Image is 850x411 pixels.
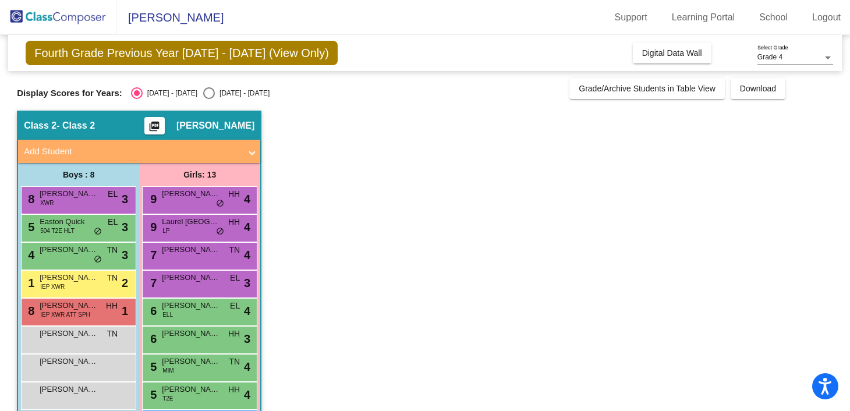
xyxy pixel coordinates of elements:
[18,140,260,163] mat-expansion-panel-header: Add Student
[803,8,850,27] a: Logout
[244,246,250,264] span: 4
[633,42,711,63] button: Digital Data Wall
[740,84,776,93] span: Download
[244,358,250,375] span: 4
[25,249,34,261] span: 4
[244,330,250,348] span: 3
[230,272,240,284] span: EL
[228,384,240,396] span: HH
[162,188,220,200] span: [PERSON_NAME]
[139,163,260,186] div: Girls: 13
[94,255,102,264] span: do_not_disturb_alt
[94,227,102,236] span: do_not_disturb_alt
[162,328,220,339] span: [PERSON_NAME]
[18,163,139,186] div: Boys : 8
[147,121,161,137] mat-icon: picture_as_pdf
[17,88,122,98] span: Display Scores for Years:
[122,218,128,236] span: 3
[40,199,54,207] span: XWR
[244,386,250,403] span: 4
[569,78,725,99] button: Grade/Archive Students in Table View
[228,216,240,228] span: HH
[216,227,224,236] span: do_not_disturb_alt
[244,190,250,208] span: 4
[757,53,782,61] span: Grade 4
[122,302,128,320] span: 1
[26,41,338,65] span: Fourth Grade Previous Year [DATE] - [DATE] (View Only)
[25,221,34,233] span: 5
[40,226,75,235] span: 504 T2E HLT
[25,193,34,205] span: 8
[122,190,128,208] span: 3
[40,356,98,367] span: [PERSON_NAME]
[229,356,240,368] span: TN
[731,78,785,99] button: Download
[147,193,157,205] span: 9
[25,304,34,317] span: 8
[228,328,240,340] span: HH
[131,87,270,99] mat-radio-group: Select an option
[147,332,157,345] span: 6
[40,244,98,256] span: [PERSON_NAME]
[216,199,224,208] span: do_not_disturb_alt
[40,310,90,319] span: IEP XWR ATT SPH
[147,277,157,289] span: 7
[215,88,270,98] div: [DATE] - [DATE]
[116,8,224,27] span: [PERSON_NAME]
[162,300,220,311] span: [PERSON_NAME]
[162,384,220,395] span: [PERSON_NAME]
[56,120,95,132] span: - Class 2
[122,246,128,264] span: 3
[176,120,254,132] span: [PERSON_NAME]
[24,120,56,132] span: Class 2
[244,218,250,236] span: 4
[40,188,98,200] span: [PERSON_NAME]
[162,272,220,284] span: [PERSON_NAME]
[40,272,98,284] span: [PERSON_NAME]
[24,145,240,158] mat-panel-title: Add Student
[162,366,173,375] span: MIM
[579,84,716,93] span: Grade/Archive Students in Table View
[40,328,98,339] span: [PERSON_NAME]
[230,300,240,312] span: EL
[122,274,128,292] span: 2
[162,310,173,319] span: ELL
[107,244,118,256] span: TN
[147,304,157,317] span: 6
[162,394,173,403] span: T2E
[107,272,118,284] span: TN
[147,388,157,401] span: 5
[228,188,240,200] span: HH
[244,274,250,292] span: 3
[40,384,98,395] span: [PERSON_NAME]
[244,302,250,320] span: 4
[40,300,98,311] span: [PERSON_NAME]
[162,216,220,228] span: Laurel [GEOGRAPHIC_DATA][PERSON_NAME]
[162,356,220,367] span: [PERSON_NAME]
[40,216,98,228] span: Easton Quick
[229,244,240,256] span: TN
[750,8,797,27] a: School
[25,277,34,289] span: 1
[144,117,165,134] button: Print Students Details
[40,282,65,291] span: IEP XWR
[147,221,157,233] span: 9
[147,360,157,373] span: 5
[108,188,118,200] span: EL
[162,244,220,256] span: [PERSON_NAME]
[108,216,118,228] span: EL
[642,48,702,58] span: Digital Data Wall
[663,8,745,27] a: Learning Portal
[605,8,657,27] a: Support
[162,226,169,235] span: LP
[106,300,118,312] span: HH
[147,249,157,261] span: 7
[107,328,118,340] span: TN
[143,88,197,98] div: [DATE] - [DATE]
